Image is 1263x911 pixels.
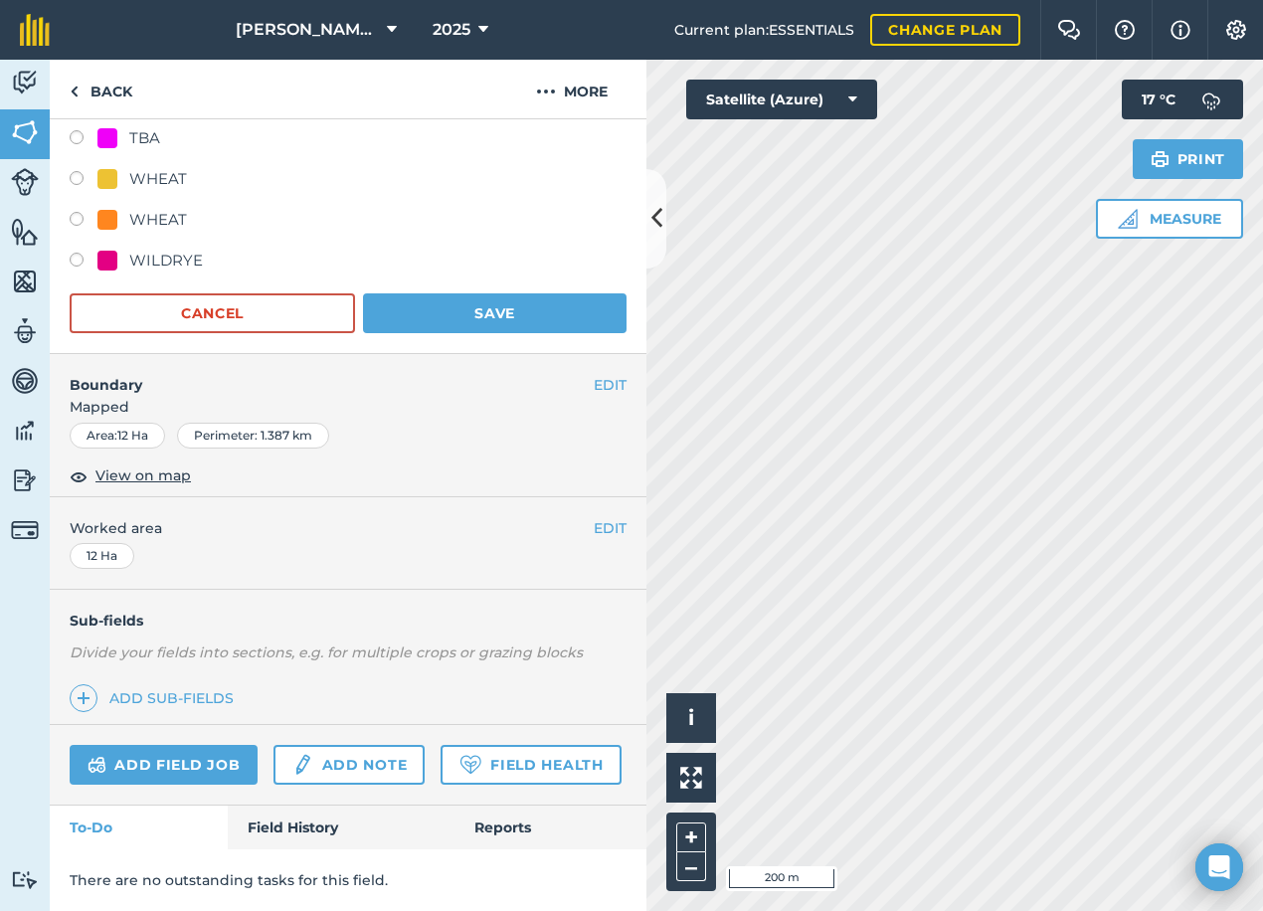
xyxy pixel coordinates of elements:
[177,423,329,449] div: Perimeter : 1.387 km
[291,753,313,777] img: svg+xml;base64,PD94bWwgdmVyc2lvbj0iMS4wIiBlbmNvZGluZz0idXRmLTgiPz4KPCEtLSBHZW5lcmF0b3I6IEFkb2JlIE...
[70,293,355,333] button: Cancel
[88,753,106,777] img: svg+xml;base64,PD94bWwgdmVyc2lvbj0iMS4wIiBlbmNvZGluZz0idXRmLTgiPz4KPCEtLSBHZW5lcmF0b3I6IEFkb2JlIE...
[11,870,39,889] img: svg+xml;base64,PD94bWwgdmVyc2lvbj0iMS4wIiBlbmNvZGluZz0idXRmLTgiPz4KPCEtLSBHZW5lcmF0b3I6IEFkb2JlIE...
[70,745,258,785] a: Add field job
[50,610,646,632] h4: Sub-fields
[70,869,627,891] p: There are no outstanding tasks for this field.
[454,806,646,849] a: Reports
[536,80,556,103] img: svg+xml;base64,PHN2ZyB4bWxucz0iaHR0cDovL3d3dy53My5vcmcvMjAwMC9zdmciIHdpZHRoPSIyMCIgaGVpZ2h0PSIyNC...
[497,60,646,118] button: More
[11,366,39,396] img: svg+xml;base64,PD94bWwgdmVyc2lvbj0iMS4wIiBlbmNvZGluZz0idXRmLTgiPz4KPCEtLSBHZW5lcmF0b3I6IEFkb2JlIE...
[11,516,39,544] img: svg+xml;base64,PD94bWwgdmVyc2lvbj0iMS4wIiBlbmNvZGluZz0idXRmLTgiPz4KPCEtLSBHZW5lcmF0b3I6IEFkb2JlIE...
[594,517,627,539] button: EDIT
[870,14,1020,46] a: Change plan
[129,126,160,150] div: TBA
[70,464,191,488] button: View on map
[676,822,706,852] button: +
[441,745,621,785] a: Field Health
[1057,20,1081,40] img: Two speech bubbles overlapping with the left bubble in the forefront
[11,168,39,196] img: svg+xml;base64,PD94bWwgdmVyc2lvbj0iMS4wIiBlbmNvZGluZz0idXRmLTgiPz4KPCEtLSBHZW5lcmF0b3I6IEFkb2JlIE...
[680,767,702,789] img: Four arrows, one pointing top left, one top right, one bottom right and the last bottom left
[77,686,90,710] img: svg+xml;base64,PHN2ZyB4bWxucz0iaHR0cDovL3d3dy53My5vcmcvMjAwMC9zdmciIHdpZHRoPSIxNCIgaGVpZ2h0PSIyNC...
[273,745,425,785] a: Add note
[70,684,242,712] a: Add sub-fields
[1133,139,1244,179] button: Print
[50,60,152,118] a: Back
[50,354,594,396] h4: Boundary
[674,19,854,41] span: Current plan : ESSENTIALS
[11,267,39,296] img: svg+xml;base64,PHN2ZyB4bWxucz0iaHR0cDovL3d3dy53My5vcmcvMjAwMC9zdmciIHdpZHRoPSI1NiIgaGVpZ2h0PSI2MC...
[95,464,191,486] span: View on map
[70,517,627,539] span: Worked area
[11,217,39,247] img: svg+xml;base64,PHN2ZyB4bWxucz0iaHR0cDovL3d3dy53My5vcmcvMjAwMC9zdmciIHdpZHRoPSI1NiIgaGVpZ2h0PSI2MC...
[686,80,877,119] button: Satellite (Azure)
[70,643,583,661] em: Divide your fields into sections, e.g. for multiple crops or grazing blocks
[433,18,470,42] span: 2025
[1122,80,1243,119] button: 17 °C
[11,465,39,495] img: svg+xml;base64,PD94bWwgdmVyc2lvbj0iMS4wIiBlbmNvZGluZz0idXRmLTgiPz4KPCEtLSBHZW5lcmF0b3I6IEFkb2JlIE...
[1142,80,1175,119] span: 17 ° C
[688,705,694,730] span: i
[50,806,228,849] a: To-Do
[70,423,165,449] div: Area : 12 Ha
[70,543,134,569] div: 12 Ha
[129,249,203,273] div: WILDRYE
[1096,199,1243,239] button: Measure
[1195,843,1243,891] div: Open Intercom Messenger
[11,316,39,346] img: svg+xml;base64,PD94bWwgdmVyc2lvbj0iMS4wIiBlbmNvZGluZz0idXRmLTgiPz4KPCEtLSBHZW5lcmF0b3I6IEFkb2JlIE...
[676,852,706,881] button: –
[11,416,39,446] img: svg+xml;base64,PD94bWwgdmVyc2lvbj0iMS4wIiBlbmNvZGluZz0idXRmLTgiPz4KPCEtLSBHZW5lcmF0b3I6IEFkb2JlIE...
[594,374,627,396] button: EDIT
[11,68,39,97] img: svg+xml;base64,PD94bWwgdmVyc2lvbj0iMS4wIiBlbmNvZGluZz0idXRmLTgiPz4KPCEtLSBHZW5lcmF0b3I6IEFkb2JlIE...
[666,693,716,743] button: i
[228,806,453,849] a: Field History
[363,293,627,333] button: Save
[11,117,39,147] img: svg+xml;base64,PHN2ZyB4bWxucz0iaHR0cDovL3d3dy53My5vcmcvMjAwMC9zdmciIHdpZHRoPSI1NiIgaGVpZ2h0PSI2MC...
[1113,20,1137,40] img: A question mark icon
[70,464,88,488] img: svg+xml;base64,PHN2ZyB4bWxucz0iaHR0cDovL3d3dy53My5vcmcvMjAwMC9zdmciIHdpZHRoPSIxOCIgaGVpZ2h0PSIyNC...
[1151,147,1170,171] img: svg+xml;base64,PHN2ZyB4bWxucz0iaHR0cDovL3d3dy53My5vcmcvMjAwMC9zdmciIHdpZHRoPSIxOSIgaGVpZ2h0PSIyNC...
[129,167,187,191] div: WHEAT
[1191,80,1231,119] img: svg+xml;base64,PD94bWwgdmVyc2lvbj0iMS4wIiBlbmNvZGluZz0idXRmLTgiPz4KPCEtLSBHZW5lcmF0b3I6IEFkb2JlIE...
[1118,209,1138,229] img: Ruler icon
[20,14,50,46] img: fieldmargin Logo
[129,208,187,232] div: WHEAT
[50,396,646,418] span: Mapped
[1224,20,1248,40] img: A cog icon
[236,18,379,42] span: [PERSON_NAME] Farm Life
[70,80,79,103] img: svg+xml;base64,PHN2ZyB4bWxucz0iaHR0cDovL3d3dy53My5vcmcvMjAwMC9zdmciIHdpZHRoPSI5IiBoZWlnaHQ9IjI0Ii...
[1171,18,1190,42] img: svg+xml;base64,PHN2ZyB4bWxucz0iaHR0cDovL3d3dy53My5vcmcvMjAwMC9zdmciIHdpZHRoPSIxNyIgaGVpZ2h0PSIxNy...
